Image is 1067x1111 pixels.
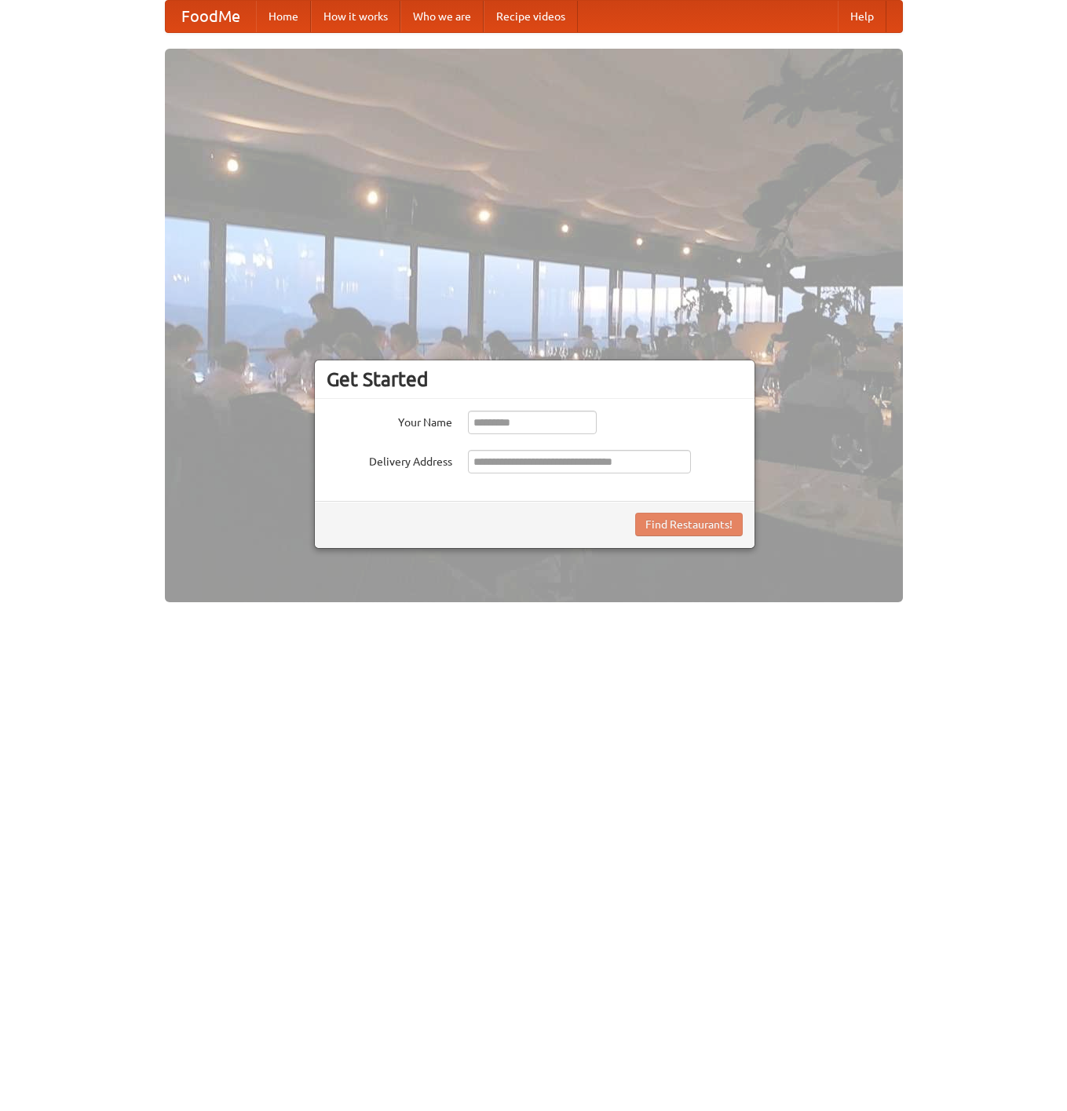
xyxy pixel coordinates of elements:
[484,1,578,32] a: Recipe videos
[327,450,452,470] label: Delivery Address
[311,1,400,32] a: How it works
[256,1,311,32] a: Home
[838,1,886,32] a: Help
[166,1,256,32] a: FoodMe
[400,1,484,32] a: Who we are
[635,513,743,536] button: Find Restaurants!
[327,411,452,430] label: Your Name
[327,367,743,391] h3: Get Started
